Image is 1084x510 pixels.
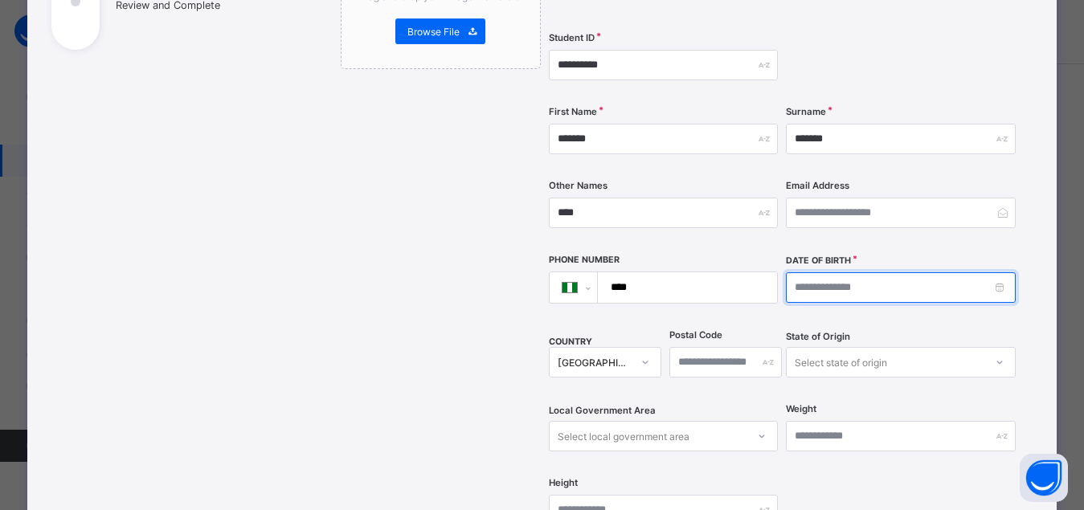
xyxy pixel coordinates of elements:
[549,180,607,191] label: Other Names
[786,403,816,414] label: Weight
[549,106,597,117] label: First Name
[549,405,656,416] span: Local Government Area
[549,255,620,265] label: Phone Number
[786,331,850,342] span: State of Origin
[558,357,632,369] div: [GEOGRAPHIC_DATA]
[786,106,826,117] label: Surname
[549,477,578,488] label: Height
[407,26,460,38] span: Browse File
[549,32,595,43] label: Student ID
[558,421,689,451] div: Select local government area
[795,347,887,377] div: Select state of origin
[1020,454,1068,502] button: Open asap
[549,337,592,347] span: COUNTRY
[786,255,851,266] label: Date of Birth
[669,329,722,341] label: Postal Code
[786,180,849,191] label: Email Address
